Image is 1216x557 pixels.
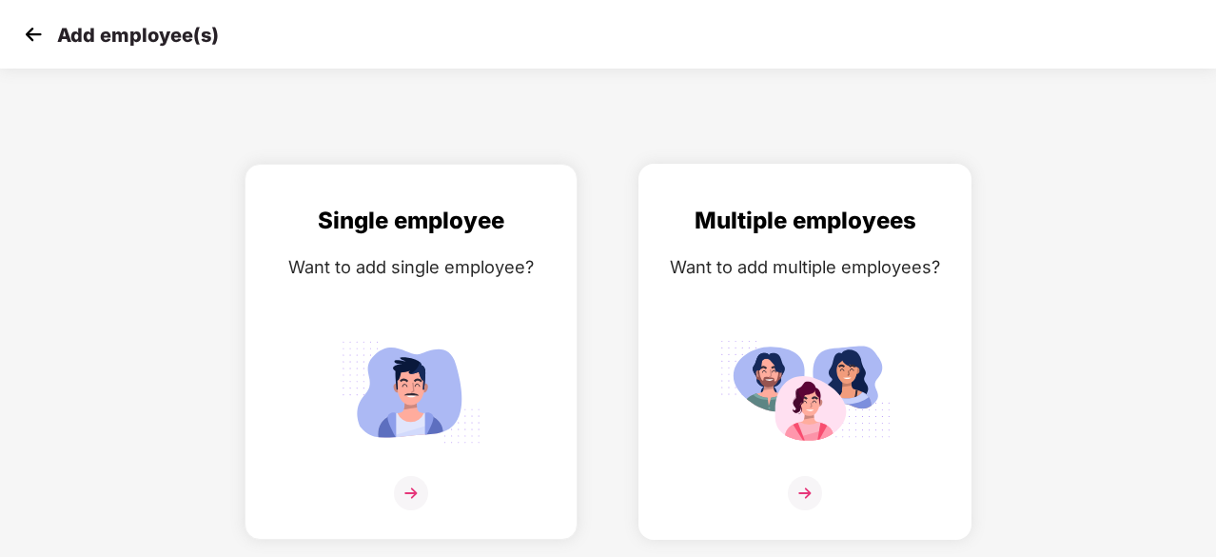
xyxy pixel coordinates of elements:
[57,24,219,47] p: Add employee(s)
[265,203,558,239] div: Single employee
[788,476,822,510] img: svg+xml;base64,PHN2ZyB4bWxucz0iaHR0cDovL3d3dy53My5vcmcvMjAwMC9zdmciIHdpZHRoPSIzNiIgaGVpZ2h0PSIzNi...
[325,332,497,451] img: svg+xml;base64,PHN2ZyB4bWxucz0iaHR0cDovL3d3dy53My5vcmcvMjAwMC9zdmciIGlkPSJTaW5nbGVfZW1wbG95ZWUiIH...
[394,476,428,510] img: svg+xml;base64,PHN2ZyB4bWxucz0iaHR0cDovL3d3dy53My5vcmcvMjAwMC9zdmciIHdpZHRoPSIzNiIgaGVpZ2h0PSIzNi...
[658,203,951,239] div: Multiple employees
[719,332,891,451] img: svg+xml;base64,PHN2ZyB4bWxucz0iaHR0cDovL3d3dy53My5vcmcvMjAwMC9zdmciIGlkPSJNdWx0aXBsZV9lbXBsb3llZS...
[658,253,951,281] div: Want to add multiple employees?
[19,20,48,49] img: svg+xml;base64,PHN2ZyB4bWxucz0iaHR0cDovL3d3dy53My5vcmcvMjAwMC9zdmciIHdpZHRoPSIzMCIgaGVpZ2h0PSIzMC...
[265,253,558,281] div: Want to add single employee?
